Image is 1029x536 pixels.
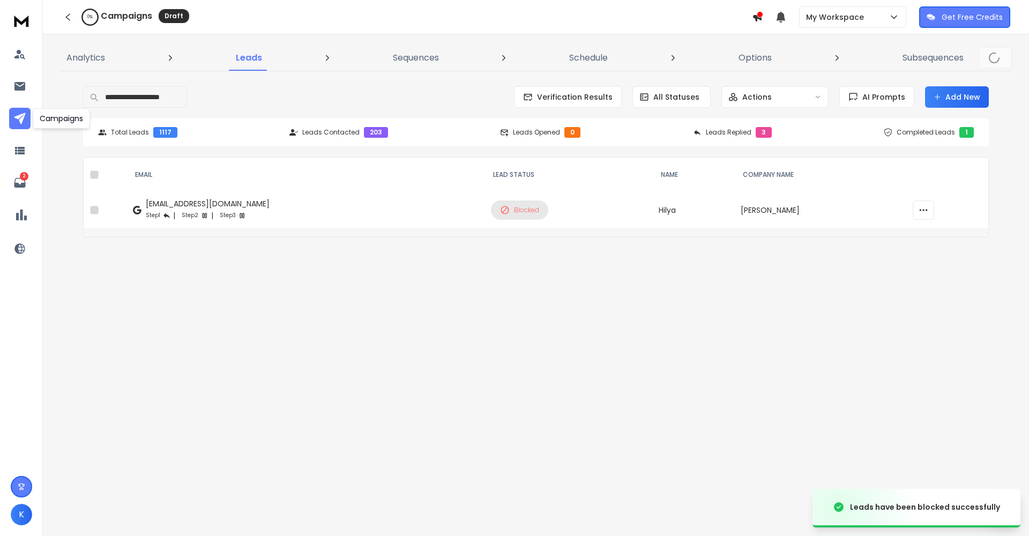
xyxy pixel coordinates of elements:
div: Campaigns [33,108,90,129]
p: | [211,210,213,221]
div: Leads have been blocked successfully [850,502,1000,512]
th: NAME [652,158,734,192]
td: [PERSON_NAME] [734,192,906,228]
div: [EMAIL_ADDRESS][DOMAIN_NAME] [146,198,270,209]
a: Sequences [386,45,445,71]
th: Company Name [734,158,906,192]
img: logo [11,11,32,31]
p: Subsequences [903,51,964,64]
div: 1117 [153,127,177,138]
button: AI Prompts [839,86,914,108]
div: Draft [159,9,189,23]
a: 2 [9,172,31,193]
a: Analytics [60,45,111,71]
button: K [11,504,32,525]
p: Schedule [569,51,608,64]
th: EMAIL [126,158,484,192]
p: All Statuses [653,92,699,102]
p: Leads Replied [706,128,751,137]
span: AI Prompts [858,92,905,102]
p: | [173,210,175,221]
p: Sequences [393,51,439,64]
p: Leads Opened [513,128,560,137]
a: Leads [229,45,269,71]
th: LEAD STATUS [484,158,652,192]
p: Step 2 [182,210,198,221]
span: Verification Results [533,92,613,102]
a: Subsequences [896,45,970,71]
div: Blocked [500,205,539,215]
p: Leads Contacted [302,128,360,137]
div: 203 [364,127,388,138]
p: Total Leads [111,128,149,137]
p: Completed Leads [897,128,955,137]
h1: Campaigns [101,10,152,23]
td: Hilya [652,192,734,228]
div: 1 [959,127,974,138]
p: Get Free Credits [942,12,1003,23]
p: Actions [742,92,772,102]
p: Step 3 [220,210,236,221]
button: Verification Results [514,86,622,108]
p: 0 % [87,14,93,20]
p: 2 [20,172,28,181]
p: Step 1 [146,210,160,221]
p: Analytics [66,51,105,64]
p: Leads [236,51,262,64]
button: Add New [925,86,989,108]
button: Get Free Credits [919,6,1010,28]
a: Options [732,45,778,71]
div: 0 [564,127,580,138]
a: Schedule [563,45,614,71]
div: 3 [756,127,772,138]
p: Options [739,51,772,64]
p: My Workspace [806,12,868,23]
